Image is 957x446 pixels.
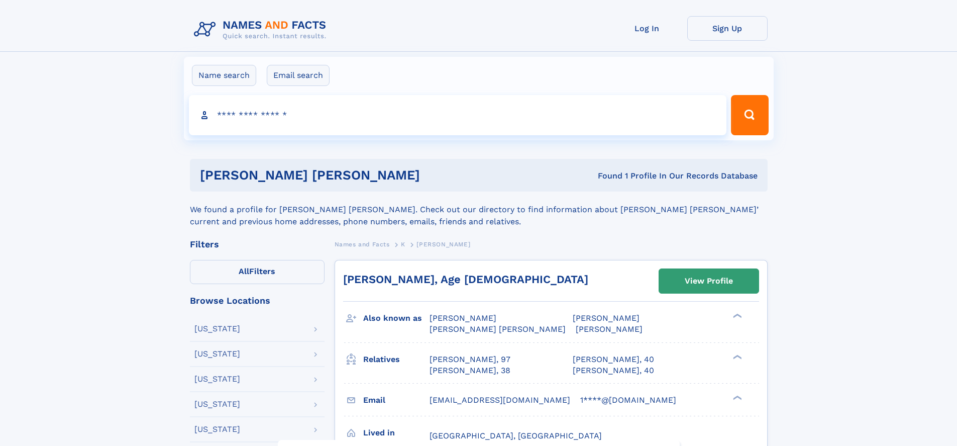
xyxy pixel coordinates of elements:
[685,270,733,293] div: View Profile
[659,269,759,293] a: View Profile
[573,313,640,323] span: [PERSON_NAME]
[335,238,390,250] a: Names and Facts
[194,375,240,383] div: [US_STATE]
[363,310,430,327] h3: Also known as
[363,424,430,441] h3: Lived in
[190,240,325,249] div: Filters
[267,65,330,86] label: Email search
[190,296,325,305] div: Browse Locations
[576,324,643,334] span: [PERSON_NAME]
[194,425,240,433] div: [US_STATE]
[430,431,602,440] span: [GEOGRAPHIC_DATA], [GEOGRAPHIC_DATA]
[509,170,758,182] div: Found 1 Profile In Our Records Database
[343,273,588,286] a: [PERSON_NAME], Age [DEMOGRAPHIC_DATA]
[363,351,430,368] h3: Relatives
[200,169,509,182] h1: [PERSON_NAME] [PERSON_NAME]
[190,192,768,228] div: We found a profile for [PERSON_NAME] [PERSON_NAME]. Check out our directory to find information a...
[239,266,249,276] span: All
[416,241,470,248] span: [PERSON_NAME]
[401,238,405,250] a: K
[401,241,405,248] span: K
[189,95,727,135] input: search input
[430,354,510,365] a: [PERSON_NAME], 97
[687,16,768,41] a: Sign Up
[573,365,654,376] a: [PERSON_NAME], 40
[730,394,742,401] div: ❯
[730,353,742,360] div: ❯
[430,324,566,334] span: [PERSON_NAME] [PERSON_NAME]
[573,354,654,365] a: [PERSON_NAME], 40
[730,313,742,319] div: ❯
[194,350,240,358] div: [US_STATE]
[363,392,430,409] h3: Email
[192,65,256,86] label: Name search
[190,16,335,43] img: Logo Names and Facts
[190,260,325,284] label: Filters
[430,313,496,323] span: [PERSON_NAME]
[607,16,687,41] a: Log In
[731,95,768,135] button: Search Button
[430,395,570,405] span: [EMAIL_ADDRESS][DOMAIN_NAME]
[194,400,240,408] div: [US_STATE]
[430,365,510,376] a: [PERSON_NAME], 38
[194,325,240,333] div: [US_STATE]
